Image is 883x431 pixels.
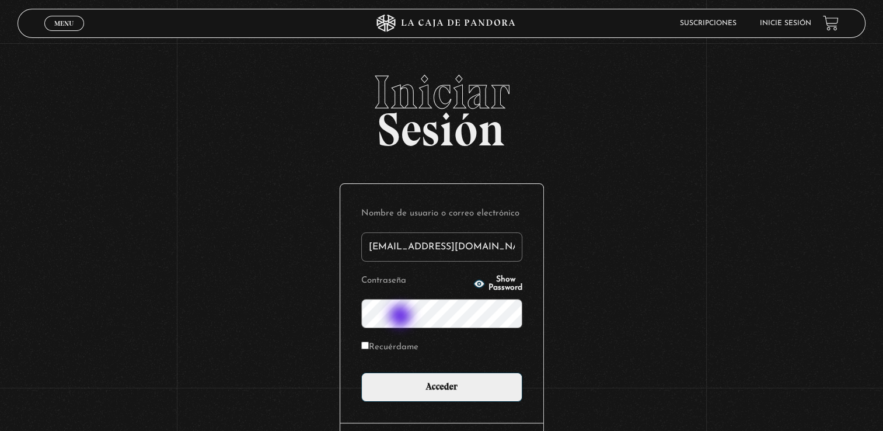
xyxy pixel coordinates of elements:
input: Recuérdame [361,342,369,349]
label: Contraseña [361,272,470,290]
a: View your shopping cart [823,15,839,31]
button: Show Password [473,276,522,292]
span: Menu [54,20,74,27]
input: Acceder [361,373,522,402]
label: Recuérdame [361,339,418,357]
a: Inicie sesión [760,20,811,27]
h2: Sesión [18,69,865,144]
a: Suscripciones [680,20,737,27]
label: Nombre de usuario o correo electrónico [361,205,522,223]
span: Iniciar [18,69,865,116]
span: Cerrar [50,30,78,38]
span: Show Password [488,276,522,292]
